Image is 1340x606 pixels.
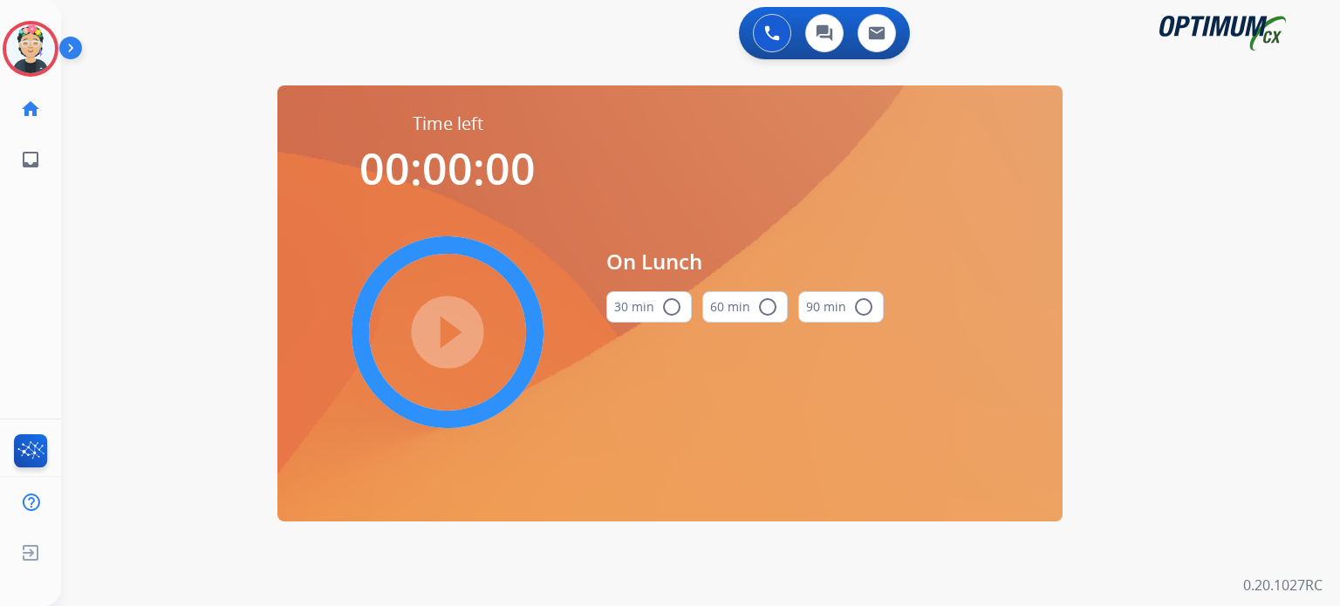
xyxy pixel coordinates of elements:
[20,99,41,119] mat-icon: home
[413,112,483,136] span: Time left
[661,296,682,317] mat-icon: radio_button_unchecked
[798,291,884,323] button: 90 min
[6,24,55,73] img: avatar
[757,296,778,317] mat-icon: radio_button_unchecked
[20,149,41,170] mat-icon: inbox
[1243,575,1323,596] p: 0.20.1027RC
[853,296,874,317] mat-icon: radio_button_unchecked
[359,139,536,198] span: 00:00:00
[606,291,692,323] button: 30 min
[702,291,788,323] button: 60 min
[606,246,884,277] span: On Lunch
